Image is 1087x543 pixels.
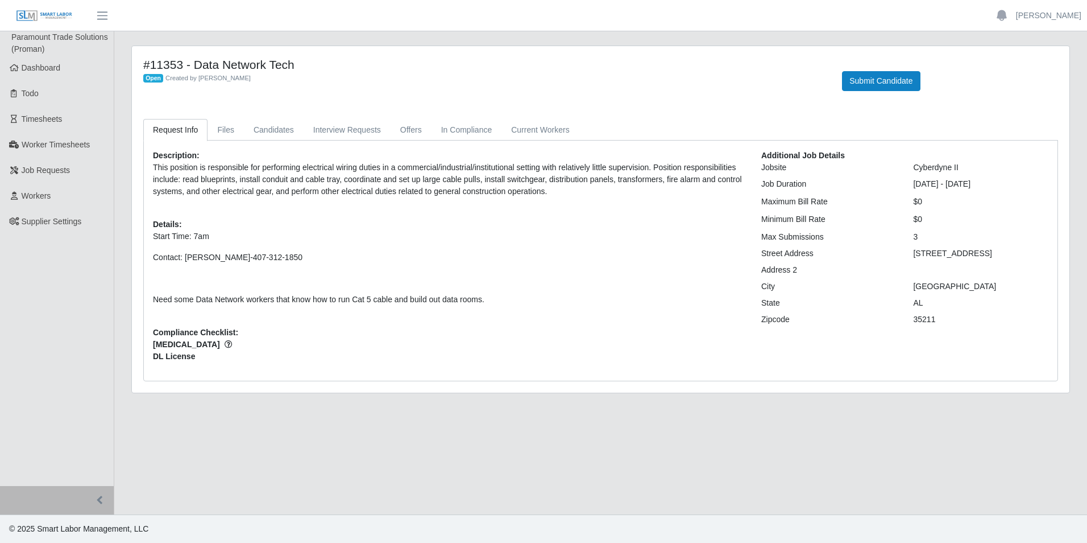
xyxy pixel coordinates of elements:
div: Maximum Bill Rate [753,196,905,208]
div: 35211 [905,314,1057,326]
a: Offers [391,119,432,141]
a: In Compliance [432,119,502,141]
a: Files [208,119,244,141]
a: Interview Requests [304,119,391,141]
span: Worker Timesheets [22,140,90,149]
p: Contact: [PERSON_NAME]-407-312-1850 [153,252,744,264]
span: DL License [153,351,744,363]
a: Candidates [244,119,304,141]
div: Address 2 [753,264,905,276]
div: Minimum Bill Rate [753,213,905,225]
div: Cyberdyne II [905,162,1057,174]
div: Street Address [753,248,905,260]
span: Todo [22,89,39,98]
span: [MEDICAL_DATA] [153,339,744,351]
span: Created by [PERSON_NAME] [165,75,251,81]
a: Current Workers [501,119,579,141]
div: [GEOGRAPHIC_DATA] [905,281,1057,293]
div: 3 [905,231,1057,243]
span: Paramount Trade Solutions (Proman) [11,32,108,54]
div: $0 [905,213,1057,225]
p: Start Time: 7am [153,231,744,242]
span: © 2025 Smart Labor Management, LLC [9,524,148,533]
b: Additional Job Details [761,151,845,160]
div: [DATE] - [DATE] [905,178,1057,190]
p: This position is responsible for performing electrical wiring duties in a commercial/industrial/i... [153,162,744,198]
span: Dashboard [22,63,61,72]
span: Timesheets [22,114,63,124]
button: Submit Candidate [842,71,920,91]
p: Need some Data Network workers that know how to run Cat 5 cable and build out data rooms. [153,294,744,306]
div: Max Submissions [753,231,905,243]
div: State [753,297,905,309]
span: Supplier Settings [22,217,82,226]
b: Compliance Checklist: [153,328,238,337]
div: AL [905,297,1057,309]
span: Workers [22,191,51,200]
a: [PERSON_NAME] [1016,10,1081,22]
h4: #11353 - Data Network Tech [143,57,825,72]
div: $0 [905,196,1057,208]
img: SLM Logo [16,10,73,22]
div: Zipcode [753,314,905,326]
div: Jobsite [753,162,905,174]
div: City [753,281,905,293]
div: Job Duration [753,178,905,190]
span: Open [143,74,163,83]
b: Details: [153,220,182,229]
div: [STREET_ADDRESS] [905,248,1057,260]
b: Description: [153,151,200,160]
span: Job Requests [22,166,70,175]
a: Request Info [143,119,208,141]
